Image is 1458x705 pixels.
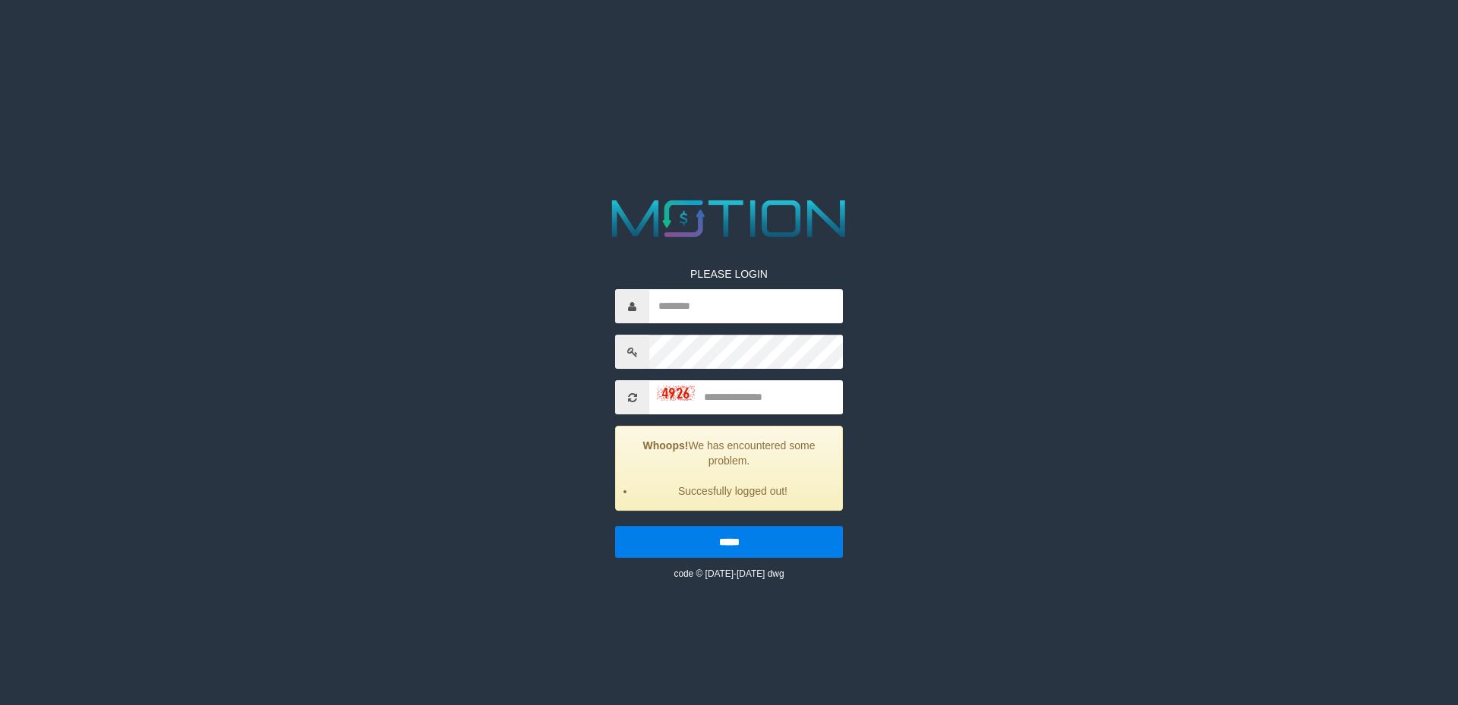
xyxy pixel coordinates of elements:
[635,483,831,499] li: Succesfully logged out!
[601,194,857,244] img: MOTION_logo.png
[643,439,689,452] strong: Whoops!
[674,568,784,579] small: code © [DATE]-[DATE] dwg
[657,386,695,401] img: captcha
[615,426,843,511] div: We has encountered some problem.
[615,266,843,282] p: PLEASE LOGIN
